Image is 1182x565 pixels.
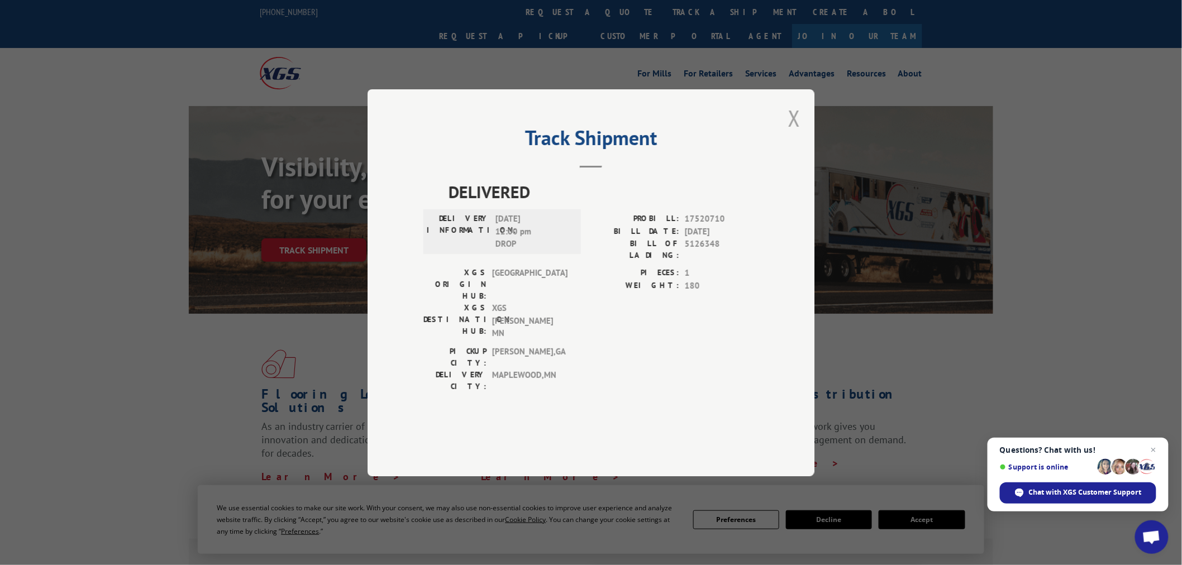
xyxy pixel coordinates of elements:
[492,368,568,392] span: MAPLEWOOD , MN
[1000,482,1156,504] span: Chat with XGS Customer Support
[1000,446,1156,454] span: Questions? Chat with us!
[591,213,679,226] label: PROBILL:
[423,130,759,151] h2: Track Shipment
[492,267,568,302] span: [GEOGRAPHIC_DATA]
[591,225,679,238] label: BILL DATE:
[685,213,759,226] span: 17520710
[685,238,759,261] span: 5126348
[492,345,568,368] span: [PERSON_NAME] , GA
[1135,520,1169,554] a: Open chat
[685,225,759,238] span: [DATE]
[1000,463,1094,471] span: Support is online
[1029,487,1142,497] span: Chat with XGS Customer Support
[788,103,800,133] button: Close modal
[449,179,759,204] span: DELIVERED
[495,213,571,251] span: [DATE] 12:00 pm DROP
[423,345,487,368] label: PICKUP CITY:
[423,302,487,340] label: XGS DESTINATION HUB:
[423,368,487,392] label: DELIVERY CITY:
[427,213,490,251] label: DELIVERY INFORMATION:
[591,267,679,280] label: PIECES:
[423,267,487,302] label: XGS ORIGIN HUB:
[591,238,679,261] label: BILL OF LADING:
[685,267,759,280] span: 1
[591,279,679,292] label: WEIGHT:
[492,302,568,340] span: XGS [PERSON_NAME] MN
[685,279,759,292] span: 180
